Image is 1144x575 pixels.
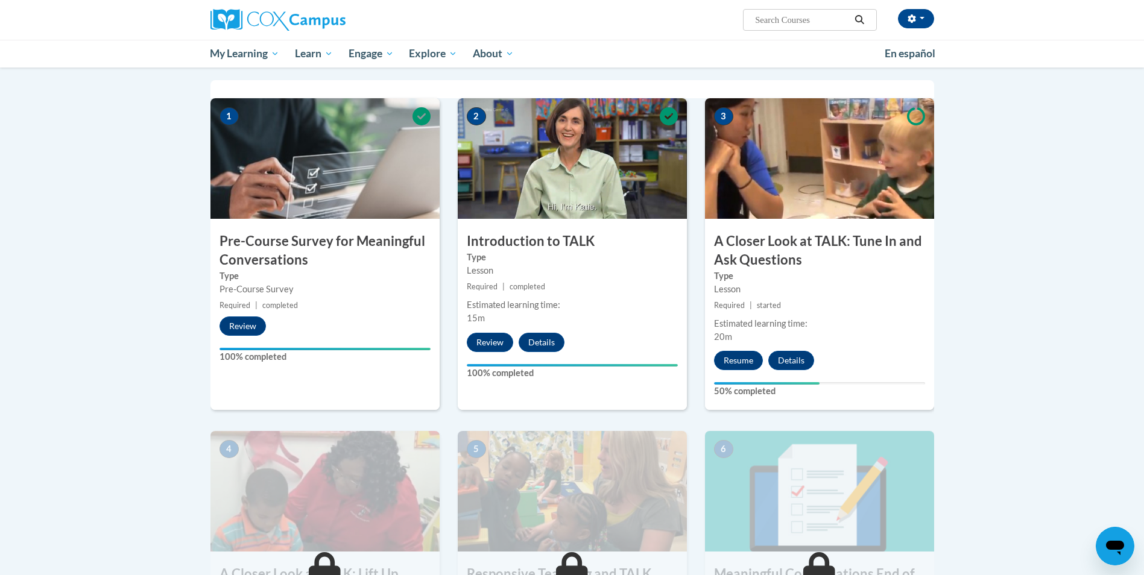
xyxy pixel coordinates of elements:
[349,46,394,61] span: Engage
[220,350,431,363] label: 100% completed
[210,98,440,219] img: Course Image
[210,9,346,31] img: Cox Campus
[458,431,687,551] img: Course Image
[220,283,431,296] div: Pre-Course Survey
[714,107,733,125] span: 3
[519,333,564,352] button: Details
[210,431,440,551] img: Course Image
[467,440,486,458] span: 5
[754,13,850,27] input: Search Courses
[850,13,868,27] button: Search
[210,46,279,61] span: My Learning
[467,364,678,366] div: Your progress
[220,301,250,310] span: Required
[705,232,934,269] h3: A Closer Look at TALK: Tune In and Ask Questions
[714,331,732,342] span: 20m
[768,351,814,370] button: Details
[473,46,514,61] span: About
[467,366,678,380] label: 100% completed
[220,269,431,283] label: Type
[757,301,781,310] span: started
[465,40,522,68] a: About
[220,440,239,458] span: 4
[458,232,687,251] h3: Introduction to TALK
[341,40,402,68] a: Engage
[220,348,431,350] div: Your progress
[295,46,333,61] span: Learn
[750,301,752,310] span: |
[458,98,687,219] img: Course Image
[210,232,440,269] h3: Pre-Course Survey for Meaningful Conversations
[409,46,457,61] span: Explore
[467,313,485,323] span: 15m
[1096,527,1134,565] iframe: Button to launch messaging window
[287,40,341,68] a: Learn
[502,282,505,291] span: |
[705,431,934,551] img: Course Image
[467,107,486,125] span: 2
[877,41,943,66] a: En español
[714,351,763,370] button: Resume
[262,301,298,310] span: completed
[510,282,545,291] span: completed
[714,385,925,398] label: 50% completed
[401,40,465,68] a: Explore
[714,269,925,283] label: Type
[714,382,820,385] div: Your progress
[467,298,678,312] div: Estimated learning time:
[220,316,266,336] button: Review
[885,47,935,60] span: En español
[714,317,925,330] div: Estimated learning time:
[203,40,288,68] a: My Learning
[210,9,440,31] a: Cox Campus
[714,283,925,296] div: Lesson
[714,440,733,458] span: 6
[192,40,952,68] div: Main menu
[467,264,678,277] div: Lesson
[467,333,513,352] button: Review
[220,107,239,125] span: 1
[255,301,258,310] span: |
[898,9,934,28] button: Account Settings
[467,282,498,291] span: Required
[705,98,934,219] img: Course Image
[467,251,678,264] label: Type
[714,301,745,310] span: Required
